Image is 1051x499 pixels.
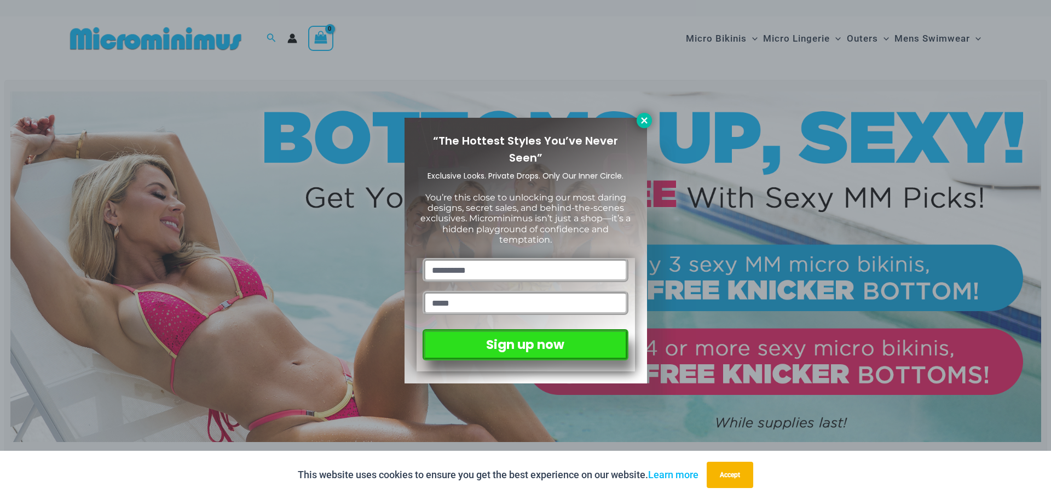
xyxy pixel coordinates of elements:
[648,469,698,480] a: Learn more
[428,170,623,181] span: Exclusive Looks. Private Drops. Only Our Inner Circle.
[707,462,753,488] button: Accept
[423,329,628,360] button: Sign up now
[298,467,698,483] p: This website uses cookies to ensure you get the best experience on our website.
[637,113,652,128] button: Close
[433,133,618,165] span: “The Hottest Styles You’ve Never Seen”
[420,192,631,245] span: You’re this close to unlocking our most daring designs, secret sales, and behind-the-scenes exclu...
